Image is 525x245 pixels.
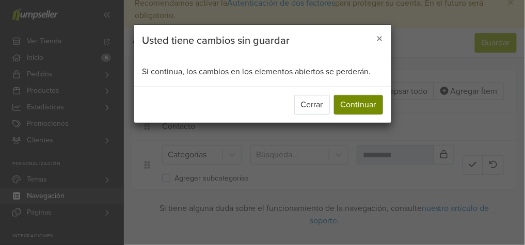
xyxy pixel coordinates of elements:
button: Continuar [334,95,383,115]
button: Close [369,25,391,54]
div: Si continua, los cambios en los elementos abiertos se perderán. [134,57,391,86]
span: × [377,31,383,46]
button: Cerrar [294,95,330,115]
h5: Usted tiene cambios sin guardar [142,33,290,48]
